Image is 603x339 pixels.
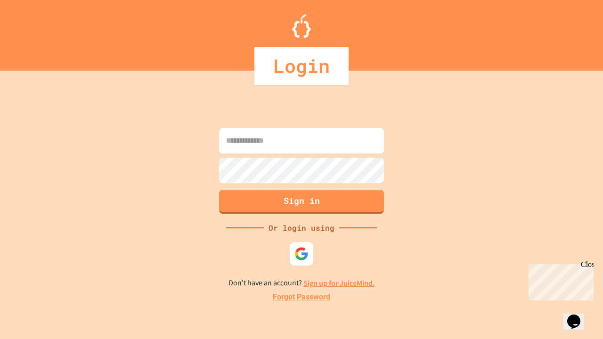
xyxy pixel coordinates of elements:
button: Sign in [219,190,384,214]
iframe: chat widget [525,260,594,300]
img: Logo.svg [292,14,311,38]
div: Or login using [264,222,339,234]
div: Login [254,47,349,85]
a: Sign up for JuiceMind. [303,278,375,288]
img: google-icon.svg [294,247,309,261]
a: Forgot Password [273,291,330,303]
div: Chat with us now!Close [4,4,65,60]
p: Don't have an account? [228,277,375,289]
iframe: chat widget [563,301,594,330]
